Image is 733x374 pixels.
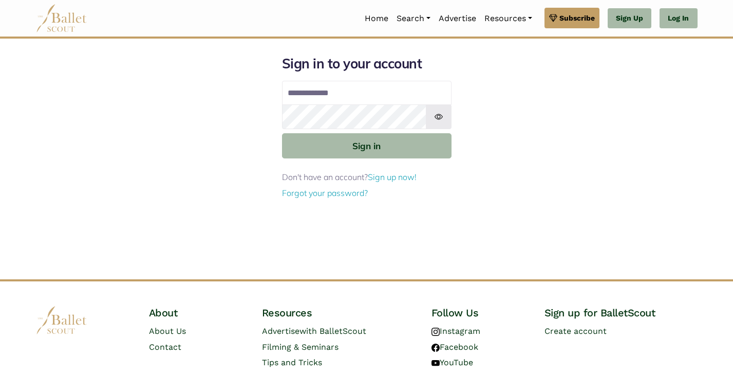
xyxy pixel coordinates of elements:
[282,188,368,198] a: Forgot your password?
[660,8,697,29] a: Log In
[262,326,366,336] a: Advertisewith BalletScout
[544,326,607,336] a: Create account
[431,328,440,336] img: instagram logo
[431,326,480,336] a: Instagram
[262,306,415,319] h4: Resources
[431,359,440,367] img: youtube logo
[431,306,528,319] h4: Follow Us
[608,8,651,29] a: Sign Up
[282,171,452,184] p: Don't have an account?
[282,55,452,73] h1: Sign in to your account
[36,306,87,334] img: logo
[549,12,557,24] img: gem.svg
[431,344,440,352] img: facebook logo
[544,8,599,28] a: Subscribe
[544,306,698,319] h4: Sign up for BalletScout
[431,342,478,352] a: Facebook
[559,12,595,24] span: Subscribe
[368,172,417,182] a: Sign up now!
[282,133,452,158] button: Sign in
[480,8,536,29] a: Resources
[149,342,181,352] a: Contact
[435,8,480,29] a: Advertise
[262,358,322,367] a: Tips and Tricks
[361,8,392,29] a: Home
[299,326,366,336] span: with BalletScout
[262,342,339,352] a: Filming & Seminars
[149,326,186,336] a: About Us
[431,358,473,367] a: YouTube
[392,8,435,29] a: Search
[149,306,246,319] h4: About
